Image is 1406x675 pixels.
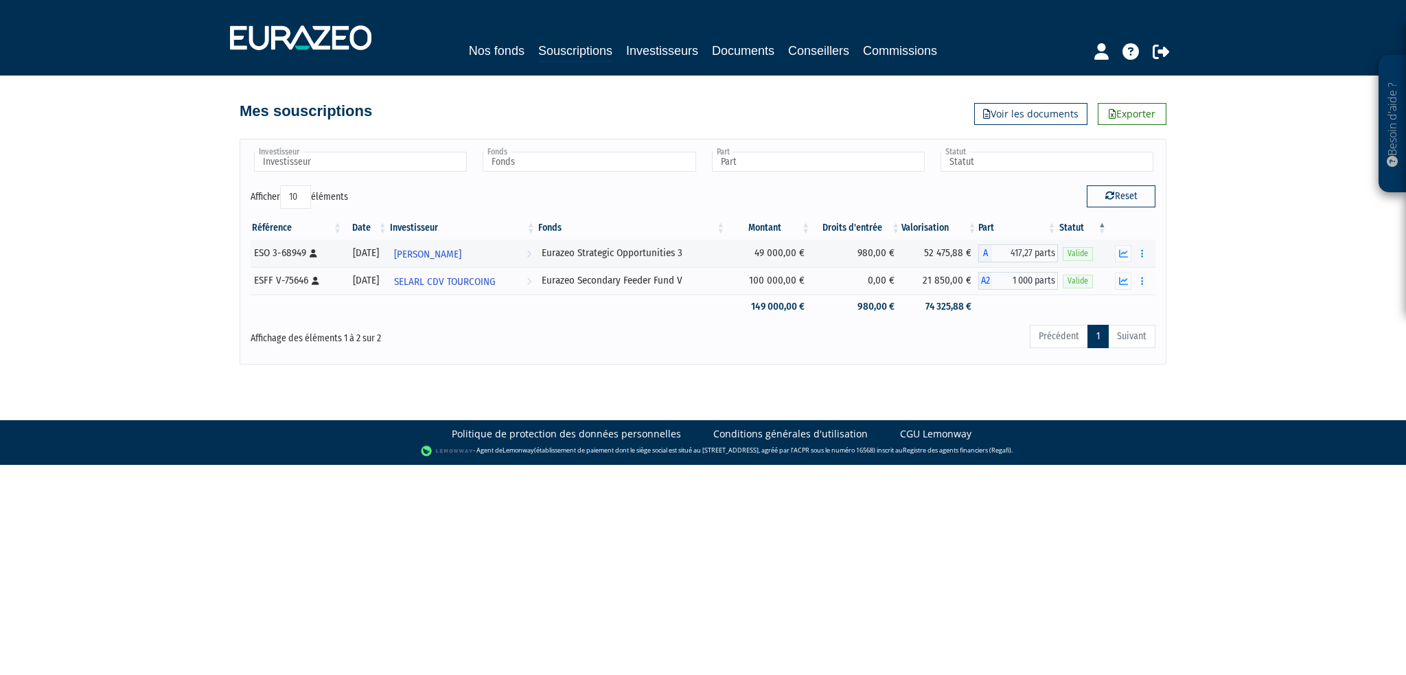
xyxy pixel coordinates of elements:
div: [DATE] [348,246,384,260]
div: Eurazeo Strategic Opportunities 3 [542,246,722,260]
span: 417,27 parts [992,244,1058,262]
div: ESO 3-68949 [254,246,338,260]
div: Eurazeo Secondary Feeder Fund V [542,273,722,288]
a: Nos fonds [469,41,525,60]
td: 49 000,00 € [726,240,811,267]
i: [Français] Personne physique [312,277,319,285]
span: SELARL CDV TOURCOING [394,269,496,295]
div: ESFF V-75646 [254,273,338,288]
th: Droits d'entrée: activer pour trier la colonne par ordre croissant [811,216,901,240]
td: 52 475,88 € [901,240,978,267]
th: Fonds: activer pour trier la colonne par ordre croissant [537,216,727,240]
td: 21 850,00 € [901,267,978,295]
th: Référence : activer pour trier la colonne par ordre croissant [251,216,343,240]
h4: Mes souscriptions [240,103,372,119]
td: 149 000,00 € [726,295,811,319]
div: - Agent de (établissement de paiement dont le siège social est situé au [STREET_ADDRESS], agréé p... [14,444,1392,458]
img: logo-lemonway.png [421,444,474,458]
a: Conseillers [788,41,849,60]
button: Reset [1087,185,1155,207]
select: Afficheréléments [280,185,311,209]
span: 1 000 parts [992,272,1058,290]
span: A2 [978,272,992,290]
a: 1 [1087,325,1109,348]
th: Valorisation: activer pour trier la colonne par ordre croissant [901,216,978,240]
div: [DATE] [348,273,384,288]
a: CGU Lemonway [900,427,971,441]
i: Voir l'investisseur [527,242,531,267]
td: 74 325,88 € [901,295,978,319]
a: Commissions [863,41,937,60]
i: [Français] Personne physique [310,249,317,258]
th: Part: activer pour trier la colonne par ordre croissant [978,216,1058,240]
i: Voir l'investisseur [527,269,531,295]
a: Souscriptions [538,41,612,62]
a: Conditions générales d'utilisation [713,427,868,441]
th: Investisseur: activer pour trier la colonne par ordre croissant [389,216,537,240]
p: Besoin d'aide ? [1385,62,1401,186]
a: SELARL CDV TOURCOING [389,267,537,295]
span: Valide [1063,247,1093,260]
a: Investisseurs [626,41,698,60]
th: Date: activer pour trier la colonne par ordre croissant [343,216,389,240]
a: Documents [712,41,774,60]
a: Voir les documents [974,103,1087,125]
a: Registre des agents financiers (Regafi) [903,446,1011,455]
img: 1732889491-logotype_eurazeo_blanc_rvb.png [230,25,371,50]
a: Lemonway [503,446,534,455]
span: Valide [1063,275,1093,288]
a: Politique de protection des données personnelles [452,427,681,441]
div: Affichage des éléments 1 à 2 sur 2 [251,323,616,345]
div: A - Eurazeo Strategic Opportunities 3 [978,244,1058,262]
td: 980,00 € [811,295,901,319]
span: A [978,244,992,262]
th: Statut : activer pour trier la colonne par ordre d&eacute;croissant [1058,216,1108,240]
label: Afficher éléments [251,185,348,209]
a: Exporter [1098,103,1166,125]
div: A2 - Eurazeo Secondary Feeder Fund V [978,272,1058,290]
span: [PERSON_NAME] [394,242,461,267]
td: 980,00 € [811,240,901,267]
td: 100 000,00 € [726,267,811,295]
th: Montant: activer pour trier la colonne par ordre croissant [726,216,811,240]
a: [PERSON_NAME] [389,240,537,267]
td: 0,00 € [811,267,901,295]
